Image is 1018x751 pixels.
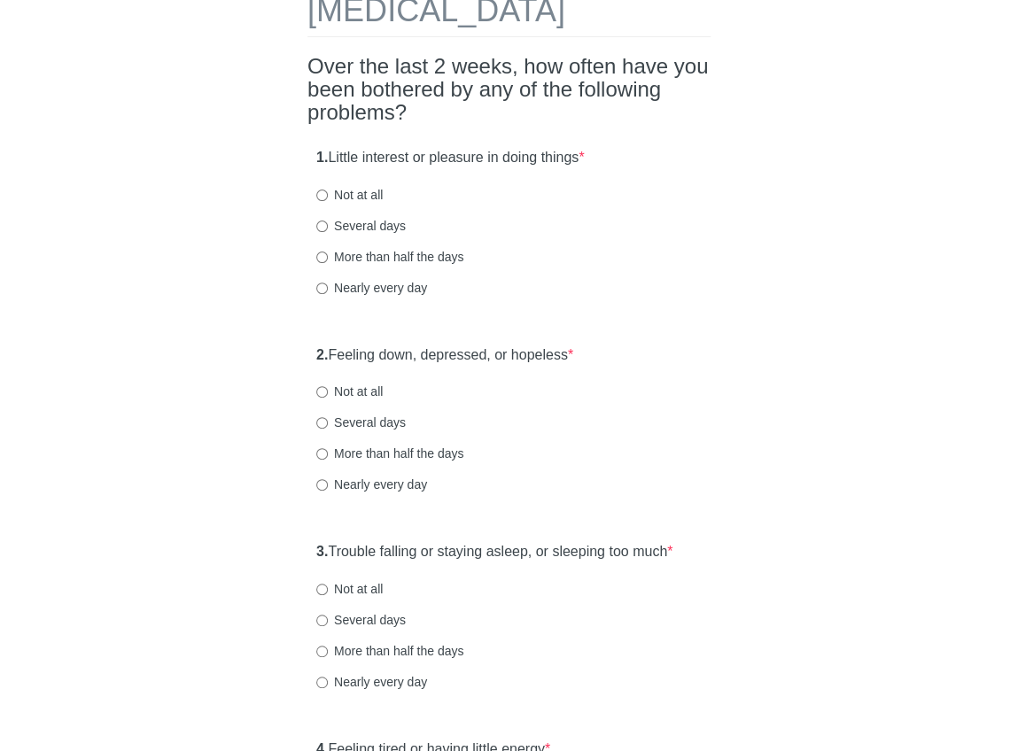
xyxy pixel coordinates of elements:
[316,347,328,362] strong: 2.
[316,580,383,598] label: Not at all
[316,584,328,595] input: Not at all
[316,186,383,204] label: Not at all
[316,386,328,398] input: Not at all
[316,611,406,629] label: Several days
[316,417,328,429] input: Several days
[316,544,328,559] strong: 3.
[316,445,463,462] label: More than half the days
[316,677,328,688] input: Nearly every day
[316,217,406,235] label: Several days
[316,248,463,266] label: More than half the days
[316,646,328,657] input: More than half the days
[316,542,672,562] label: Trouble falling or staying asleep, or sleeping too much
[316,221,328,232] input: Several days
[316,190,328,201] input: Not at all
[316,252,328,263] input: More than half the days
[316,383,383,400] label: Not at all
[316,673,427,691] label: Nearly every day
[316,642,463,660] label: More than half the days
[316,279,427,297] label: Nearly every day
[316,148,584,168] label: Little interest or pleasure in doing things
[316,345,573,366] label: Feeling down, depressed, or hopeless
[316,150,328,165] strong: 1.
[316,476,427,493] label: Nearly every day
[316,283,328,294] input: Nearly every day
[316,615,328,626] input: Several days
[316,479,328,491] input: Nearly every day
[307,55,711,125] h2: Over the last 2 weeks, how often have you been bothered by any of the following problems?
[316,448,328,460] input: More than half the days
[316,414,406,431] label: Several days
